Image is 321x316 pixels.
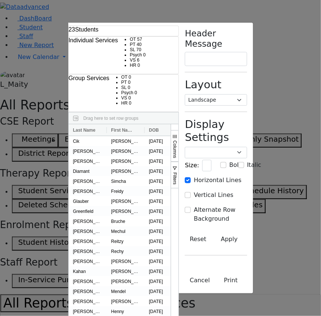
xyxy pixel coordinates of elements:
[107,296,145,306] div: [PERSON_NAME]
[69,196,107,206] div: Glauber
[128,85,130,90] span: 0
[129,101,131,106] span: 0
[212,232,247,246] button: Apply
[121,85,127,90] span: SL
[107,246,145,256] div: Rechy
[107,206,145,216] div: [PERSON_NAME]
[135,90,137,95] span: 0
[129,75,131,80] span: 0
[69,296,107,306] div: [PERSON_NAME]
[69,146,107,156] div: [PERSON_NAME]
[145,216,183,226] div: [DATE]
[69,75,109,82] h6: Group Services
[107,136,145,146] div: [PERSON_NAME]
[69,176,107,186] div: [PERSON_NAME]
[145,246,183,256] div: [DATE]
[145,256,183,266] div: [DATE]
[247,161,261,169] label: Italic
[121,90,134,95] span: Psych
[215,273,247,287] button: Print
[145,226,183,236] div: [DATE]
[130,63,136,68] span: HR
[137,37,142,42] span: 57
[69,186,107,196] div: [PERSON_NAME]
[145,236,183,246] div: [DATE]
[185,29,247,49] h4: Header Message
[185,273,214,287] button: Close
[69,26,99,33] h6: Students
[171,162,178,188] button: Filters
[107,266,145,276] div: [PERSON_NAME]
[121,101,128,106] span: HR
[185,232,211,246] button: Reset
[69,236,107,246] div: [PERSON_NAME]
[69,136,107,146] div: Cik
[149,128,159,133] span: DOB
[128,95,131,101] span: 0
[107,146,145,156] div: [PERSON_NAME]
[107,276,145,286] div: [PERSON_NAME]
[185,161,199,170] label: Size:
[130,42,135,47] span: PT
[145,186,183,196] div: [DATE]
[69,276,107,286] div: [PERSON_NAME]
[121,95,127,101] span: VS
[107,176,145,186] div: Simcha
[69,226,107,236] div: [PERSON_NAME]
[128,80,131,85] span: 0
[130,37,136,42] span: OT
[69,37,118,44] h6: Individual Services
[145,146,183,156] div: [DATE]
[121,75,127,80] span: OT
[73,128,96,133] span: Last Name
[145,296,183,306] div: [DATE]
[69,206,107,216] div: Greenfield
[145,176,183,186] div: [DATE]
[145,136,183,146] div: [DATE]
[145,276,183,286] div: [DATE]
[143,52,146,57] span: 0
[69,286,107,296] div: [PERSON_NAME]
[145,196,183,206] div: [DATE]
[145,206,183,216] div: [DATE]
[172,141,177,158] span: Columns
[69,216,107,226] div: [PERSON_NAME]
[136,47,141,52] span: 70
[107,256,145,266] div: [PERSON_NAME]
[171,130,178,161] button: Columns
[138,63,140,68] span: 0
[107,236,145,246] div: Reitzy
[121,80,127,85] span: PT
[130,57,136,63] span: VS
[145,266,183,276] div: [DATE]
[137,57,140,63] span: 6
[185,78,247,91] h2: Layout
[130,52,142,57] span: Psych
[145,156,183,166] div: [DATE]
[172,172,177,185] span: Filters
[69,256,107,266] div: [PERSON_NAME]
[69,266,107,276] div: Kahan
[69,166,107,176] div: Diamant
[69,156,107,166] div: [PERSON_NAME]
[137,42,141,47] span: 40
[194,176,241,185] label: Horizontal Lines
[107,226,145,236] div: Mechul
[107,286,145,296] div: Mendel
[111,128,134,133] span: First Name
[107,216,145,226] div: Bruche
[107,166,145,176] div: [PERSON_NAME]
[130,47,135,52] span: SL
[229,161,242,169] label: Bold
[194,191,233,200] label: Vertical Lines
[185,118,247,144] h2: Display Settings
[107,186,145,196] div: Freidy
[107,196,145,206] div: [PERSON_NAME]
[83,116,139,121] span: Drag here to set row groups
[145,286,183,296] div: [DATE]
[145,166,183,176] div: [DATE]
[69,246,107,256] div: [PERSON_NAME]
[107,156,145,166] div: [PERSON_NAME]
[69,26,75,33] span: 23
[194,205,247,223] label: Alternate Row Background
